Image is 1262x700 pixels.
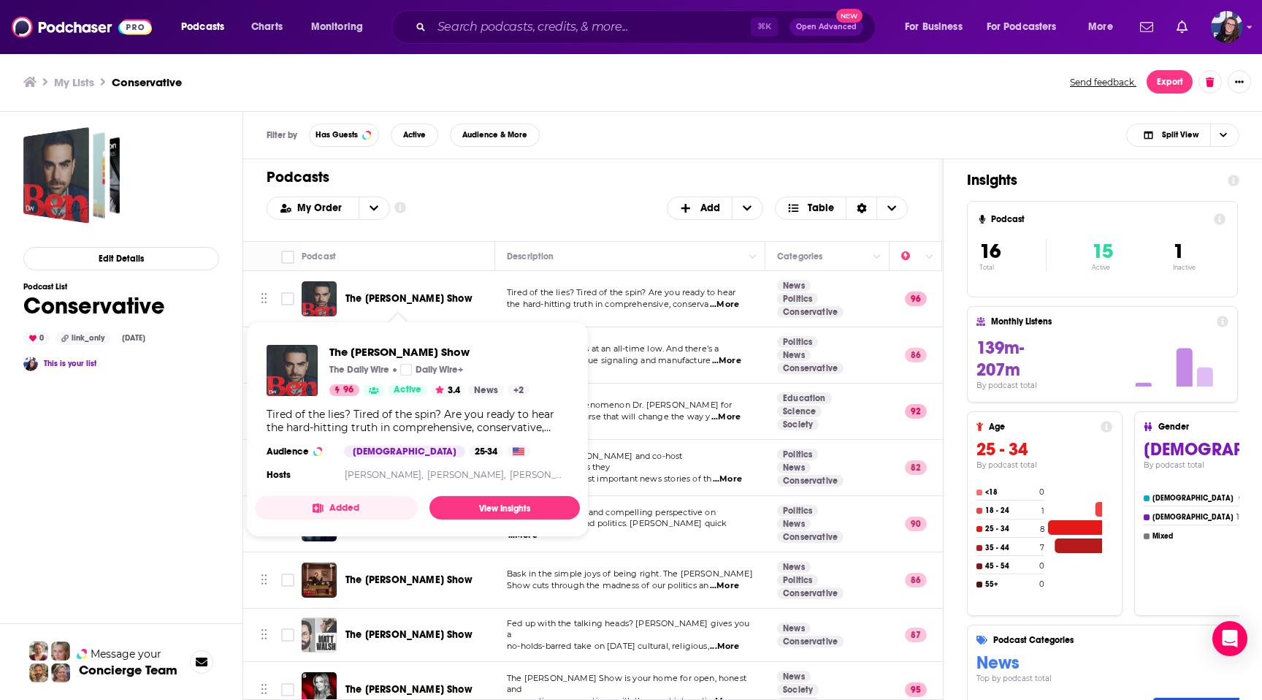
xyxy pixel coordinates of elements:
[345,683,473,696] span: The [PERSON_NAME] Show
[905,517,927,531] p: 90
[311,17,363,37] span: Monitoring
[777,306,844,318] a: Conservative
[1088,17,1113,37] span: More
[976,438,1112,460] h3: 25 - 34
[507,580,708,590] span: Show cuts through the madness of our politics an
[329,345,529,359] span: The [PERSON_NAME] Show
[1211,11,1243,43] button: Show profile menu
[427,469,506,480] a: [PERSON_NAME],
[777,392,832,404] a: Education
[297,203,347,213] span: My Order
[991,214,1208,224] h4: Podcast
[112,75,182,89] h3: Conservative
[267,203,359,213] button: open menu
[777,518,811,530] a: News
[116,332,151,344] div: [DATE]
[345,628,473,642] a: The [PERSON_NAME] Show
[405,10,890,44] div: Search podcasts, credits, & more...
[905,17,963,37] span: For Business
[394,383,421,397] span: Active
[985,562,1036,571] h4: 45 - 54
[777,406,822,417] a: Science
[1039,561,1044,571] h4: 0
[507,618,749,640] span: Fed up with the talking heads? [PERSON_NAME] gives you a
[1066,76,1141,88] button: Send feedback.
[450,123,540,147] button: Audience & More
[976,460,1112,470] h4: By podcast total
[796,23,857,31] span: Open Advanced
[1092,239,1113,264] span: 15
[329,364,389,376] p: The Daily Wire
[12,13,152,41] img: Podchaser - Follow, Share and Rate Podcasts
[23,127,120,224] a: Conservative
[416,364,463,376] p: Daily Wire+
[777,623,811,634] a: News
[777,671,811,682] a: News
[979,264,1046,271] p: Total
[1171,15,1193,39] a: Show notifications dropdown
[359,197,389,219] button: open menu
[751,18,778,37] span: ⌘ K
[1211,11,1243,43] img: User Profile
[345,682,473,697] a: The [PERSON_NAME] Show
[985,580,1036,589] h4: 55+
[905,573,927,587] p: 86
[507,400,733,410] span: Join intellectual phenomenon Dr. [PERSON_NAME] for
[302,563,337,598] img: The Michael Knowles Show
[507,411,710,422] span: enlightening discourse that will change the way y
[267,345,318,396] img: The Ben Shapiro Show
[979,239,1001,264] span: 16
[23,332,50,345] div: 0
[507,473,711,484] span: break down the most important news stories of th
[846,197,876,219] div: Sort Direction
[710,641,739,653] span: ...More
[508,384,529,396] a: +2
[1173,239,1184,264] span: 1
[710,299,739,311] span: ...More
[1162,131,1198,139] span: Split View
[1040,525,1044,534] h4: 8
[777,462,811,473] a: News
[985,506,1039,515] h4: 18 - 24
[267,408,568,434] div: Tired of the lies? Tired of the spin? Are you ready to hear the hard-hitting truth in comprehensi...
[309,123,379,147] button: Has Guests
[976,381,1042,390] h4: By podcast total
[23,357,38,371] a: Callie Daruk
[985,488,1036,497] h4: <18
[1173,264,1196,271] p: Inactive
[462,131,527,139] span: Audience & More
[1239,493,1244,503] h4: 0
[989,422,1095,432] h4: Age
[23,292,165,320] h1: Conservative
[712,355,741,367] span: ...More
[259,288,269,310] button: Move
[993,635,1262,645] h4: Podcast Categories
[777,449,818,460] a: Politics
[507,343,719,354] span: Trust in the media is at an all-time low. And there’s a
[469,446,503,457] div: 25-34
[777,505,818,517] a: Politics
[281,292,294,305] span: Toggle select row
[301,15,382,39] button: open menu
[1078,15,1131,39] button: open menu
[345,469,424,480] a: [PERSON_NAME],
[507,641,709,651] span: no-holds-barred take on [DATE] cultural, religious,
[403,131,426,139] span: Active
[700,203,720,213] span: Add
[1211,11,1243,43] span: Logged in as CallieDaruk
[905,404,927,419] p: 92
[507,287,735,297] span: Tired of the lies? Tired of the spin? Are you ready to hear
[259,624,269,646] button: Move
[777,587,844,599] a: Conservative
[777,574,818,586] a: Politics
[281,574,294,587] span: Toggle select row
[507,518,727,528] span: American culture and politics. [PERSON_NAME] quick
[329,345,529,359] a: The Ben Shapiro Show
[1092,264,1113,271] p: Active
[391,123,438,147] button: Active
[744,248,762,266] button: Column Actions
[836,9,863,23] span: New
[985,544,1037,552] h4: 35 - 44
